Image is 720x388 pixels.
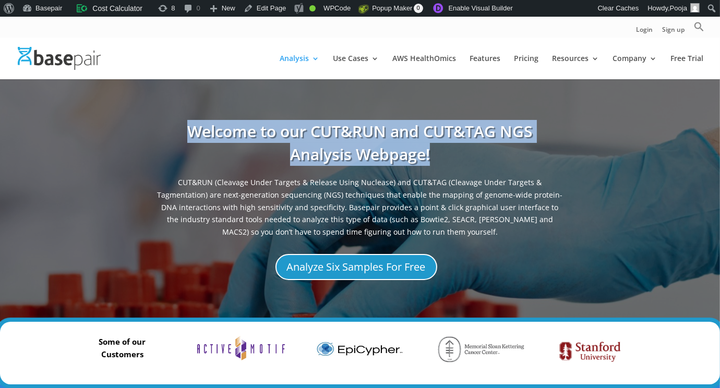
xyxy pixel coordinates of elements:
[333,55,379,79] a: Use Cases
[636,27,653,38] a: Login
[280,55,319,79] a: Analysis
[552,55,599,79] a: Resources
[157,120,563,176] h1: Welcome to our CUT&RUN and CUT&TAG NGS Analysis Webpage!
[309,5,316,11] div: Good
[157,176,563,244] span: CUT&RUN (Cleavage Under Targets & Release Using Nuclease) and CUT&TAG (Cleavage Under Targets & T...
[435,336,527,362] img: Memorial Sloan-Kettering Cancer Institute
[554,336,627,368] img: stanford
[77,3,87,14] img: ccb-logo.svg
[470,55,500,79] a: Features
[99,336,146,359] strong: Some of our Customers
[392,55,456,79] a: AWS HealthOmics
[414,4,423,13] span: 0
[613,55,657,79] a: Company
[275,254,437,280] a: Analyze Six Samples For Free
[18,47,101,69] img: Basepair
[694,21,704,38] a: Search Icon Link
[670,4,687,12] span: Pooja
[662,27,685,38] a: Sign up
[670,55,703,79] a: Free Trial
[316,336,404,362] img: basepair-trusted-by-epicypher
[197,336,285,360] img: Active_Motif_Logo-700x181
[694,21,704,32] svg: Search
[514,55,538,79] a: Pricing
